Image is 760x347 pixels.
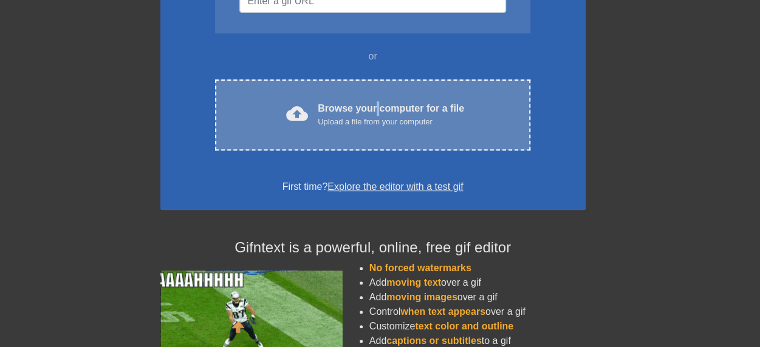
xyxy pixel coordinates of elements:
div: First time? [176,180,570,194]
div: or [192,49,554,64]
span: moving images [386,292,457,302]
h4: Gifntext is a powerful, online, free gif editor [160,239,586,257]
div: Browse your computer for a file [318,101,464,128]
span: moving text [386,277,441,288]
span: cloud_upload [286,103,308,124]
span: text color and outline [415,321,513,331]
span: captions or subtitles [386,335,481,346]
li: Add over a gif [369,290,586,305]
span: when text appears [400,306,485,317]
li: Control over a gif [369,305,586,319]
a: Explore the editor with a test gif [327,181,463,192]
div: Upload a file from your computer [318,116,464,128]
span: No forced watermarks [369,263,471,273]
li: Add over a gif [369,275,586,290]
li: Customize [369,319,586,334]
